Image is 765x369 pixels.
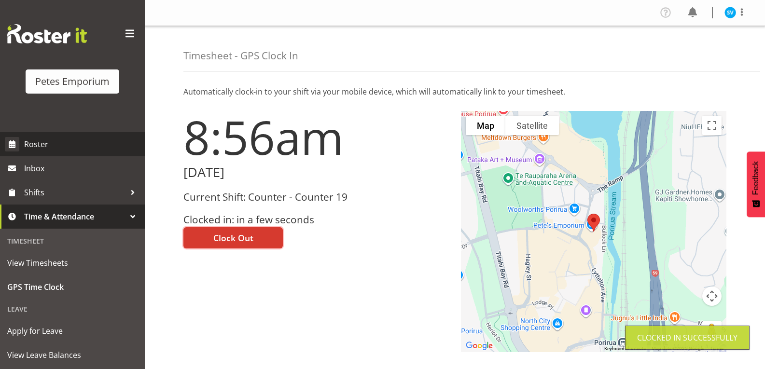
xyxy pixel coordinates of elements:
a: View Timesheets [2,251,142,275]
h1: 8:56am [183,111,449,163]
div: Leave [2,299,142,319]
span: View Timesheets [7,256,138,270]
span: Apply for Leave [7,324,138,338]
h3: Clocked in: in a few seconds [183,214,449,225]
button: Keyboard shortcuts [604,345,646,352]
h4: Timesheet - GPS Clock In [183,50,298,61]
button: Toggle fullscreen view [702,116,722,135]
p: Automatically clock-in to your shift via your mobile device, which will automatically link to you... [183,86,726,97]
a: GPS Time Clock [2,275,142,299]
button: Map camera controls [702,287,722,306]
span: Feedback [751,161,760,195]
button: Feedback - Show survey [747,151,765,217]
span: Shifts [24,185,125,200]
span: Inbox [24,161,140,176]
a: Open this area in Google Maps (opens a new window) [463,340,495,352]
h2: [DATE] [183,165,449,180]
a: View Leave Balances [2,343,142,367]
div: Clocked in Successfully [637,332,737,343]
button: Drag Pegman onto the map to open Street View [702,321,722,341]
span: Clock Out [213,232,253,244]
img: Google [463,340,495,352]
span: Time & Attendance [24,209,125,224]
div: Timesheet [2,231,142,251]
span: GPS Time Clock [7,280,138,294]
button: Show satellite imagery [505,116,559,135]
div: Petes Emporium [35,74,110,89]
span: Roster [24,137,140,151]
img: sasha-vandervalk6911.jpg [724,7,736,18]
a: Apply for Leave [2,319,142,343]
h3: Current Shift: Counter - Counter 19 [183,191,449,203]
button: Show street map [466,116,505,135]
button: Clock Out [183,227,283,248]
span: View Leave Balances [7,348,138,362]
img: Rosterit website logo [7,24,87,43]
